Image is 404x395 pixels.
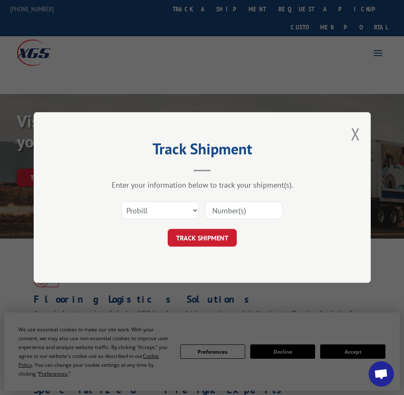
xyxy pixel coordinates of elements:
[76,143,329,159] h2: Track Shipment
[168,229,237,247] button: TRACK SHIPMENT
[351,123,360,145] button: Close modal
[205,202,283,219] input: Number(s)
[369,361,394,387] div: Open chat
[76,180,329,190] div: Enter your information below to track your shipment(s).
